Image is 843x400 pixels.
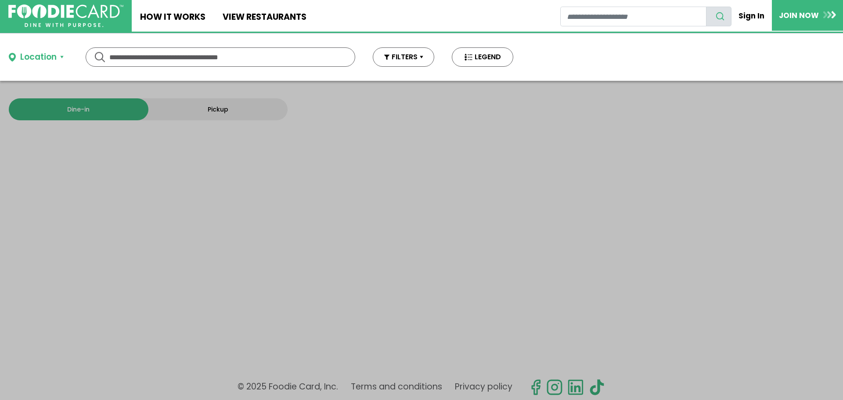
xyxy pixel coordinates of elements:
input: restaurant search [560,7,706,26]
button: FILTERS [373,47,434,67]
button: Location [9,51,64,64]
button: LEGEND [452,47,513,67]
img: FoodieCard; Eat, Drink, Save, Donate [8,4,123,28]
div: Location [20,51,57,64]
a: Sign In [731,6,772,25]
button: search [706,7,731,26]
